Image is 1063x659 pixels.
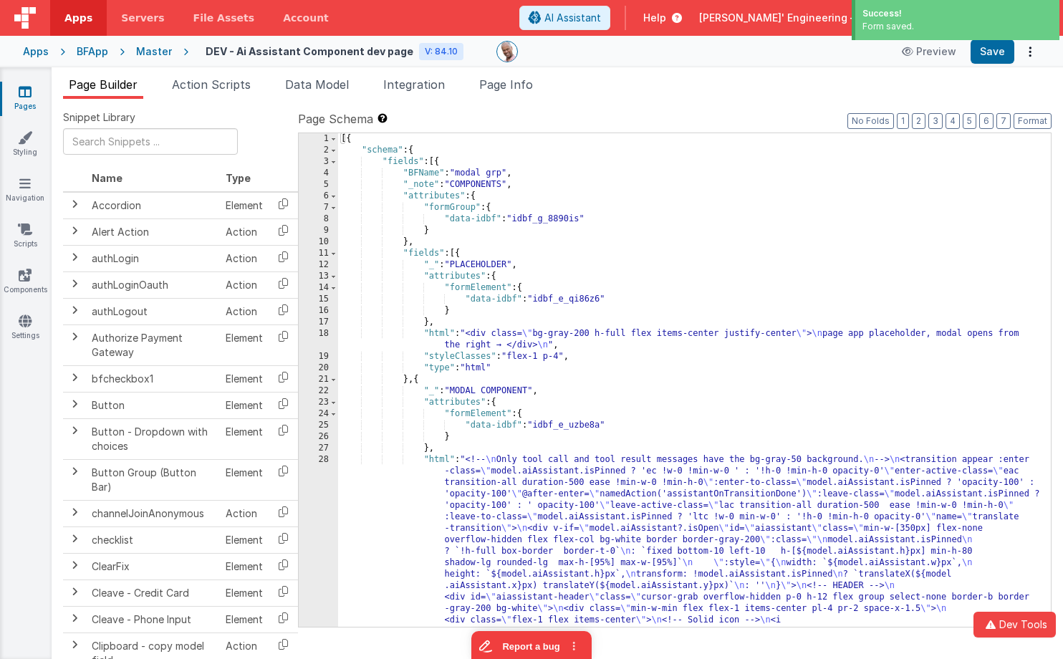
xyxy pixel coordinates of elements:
[172,77,251,92] span: Action Scripts
[299,145,338,156] div: 2
[86,324,220,365] td: Authorize Payment Gateway
[973,612,1056,638] button: Dev Tools
[299,305,338,317] div: 16
[64,11,92,25] span: Apps
[86,459,220,500] td: Button Group (Button Bar)
[86,553,220,579] td: ClearFix
[86,245,220,271] td: authLogin
[220,324,269,365] td: Element
[92,172,122,184] span: Name
[299,133,338,145] div: 1
[299,236,338,248] div: 10
[299,385,338,397] div: 22
[63,110,135,125] span: Snippet Library
[86,526,220,553] td: checklist
[299,317,338,328] div: 17
[299,443,338,454] div: 27
[963,113,976,129] button: 5
[69,77,138,92] span: Page Builder
[220,459,269,500] td: Element
[299,420,338,431] div: 25
[699,11,860,25] span: [PERSON_NAME]' Engineering —
[220,192,269,219] td: Element
[86,392,220,418] td: Button
[86,218,220,245] td: Alert Action
[912,113,925,129] button: 2
[419,43,463,60] div: V: 84.10
[220,245,269,271] td: Action
[928,113,943,129] button: 3
[299,431,338,443] div: 26
[285,77,349,92] span: Data Model
[86,500,220,526] td: channelJoinAnonymous
[299,259,338,271] div: 12
[847,113,894,129] button: No Folds
[77,44,108,59] div: BFApp
[893,40,965,63] button: Preview
[220,392,269,418] td: Element
[226,172,251,184] span: Type
[220,271,269,298] td: Action
[862,20,1052,33] div: Form saved.
[220,418,269,459] td: Element
[220,218,269,245] td: Action
[497,42,517,62] img: 11ac31fe5dc3d0eff3fbbbf7b26fa6e1
[220,500,269,526] td: Action
[299,213,338,225] div: 8
[299,397,338,408] div: 23
[979,113,994,129] button: 6
[220,579,269,606] td: Element
[86,271,220,298] td: authLoginOauth
[299,248,338,259] div: 11
[1014,113,1052,129] button: Format
[299,202,338,213] div: 7
[643,11,666,25] span: Help
[220,365,269,392] td: Element
[299,282,338,294] div: 14
[299,191,338,202] div: 6
[299,168,338,179] div: 4
[299,374,338,385] div: 21
[519,6,610,30] button: AI Assistant
[996,113,1011,129] button: 7
[299,351,338,362] div: 19
[206,46,413,57] h4: DEV - Ai Assistant Component dev page
[193,11,255,25] span: File Assets
[862,7,1052,20] div: Success!
[544,11,601,25] span: AI Assistant
[86,298,220,324] td: authLogout
[971,39,1014,64] button: Save
[299,328,338,351] div: 18
[699,11,1052,25] button: [PERSON_NAME]' Engineering — [EMAIL_ADDRESS][DOMAIN_NAME]
[946,113,960,129] button: 4
[1020,42,1040,62] button: Options
[220,298,269,324] td: Action
[220,553,269,579] td: Element
[383,77,445,92] span: Integration
[299,271,338,282] div: 13
[86,365,220,392] td: bfcheckbox1
[220,526,269,553] td: Element
[86,606,220,632] td: Cleave - Phone Input
[299,294,338,305] div: 15
[479,77,533,92] span: Page Info
[86,579,220,606] td: Cleave - Credit Card
[299,408,338,420] div: 24
[897,113,909,129] button: 1
[86,192,220,219] td: Accordion
[298,110,373,128] span: Page Schema
[121,11,164,25] span: Servers
[299,362,338,374] div: 20
[220,606,269,632] td: Element
[136,44,172,59] div: Master
[63,128,238,155] input: Search Snippets ...
[23,44,49,59] div: Apps
[299,156,338,168] div: 3
[86,418,220,459] td: Button - Dropdown with choices
[299,179,338,191] div: 5
[299,225,338,236] div: 9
